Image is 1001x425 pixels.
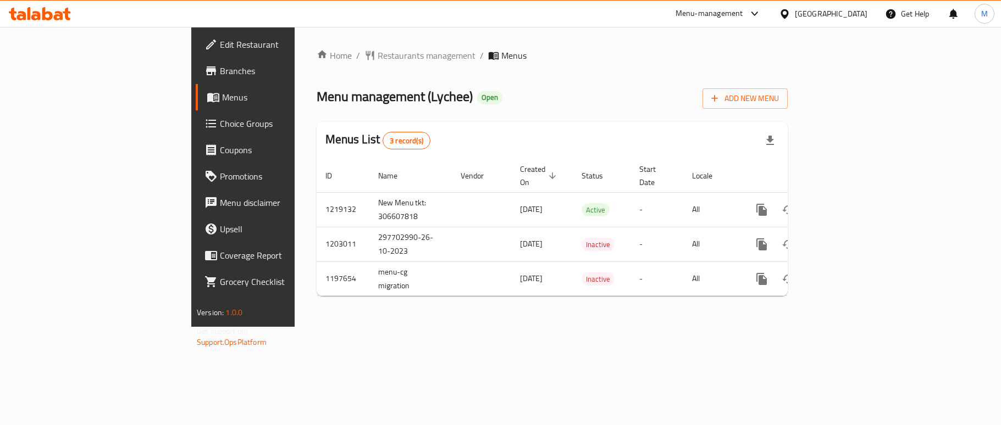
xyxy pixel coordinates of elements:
span: Add New Menu [711,92,779,105]
span: [DATE] [520,271,543,286]
span: Inactive [582,238,615,251]
table: enhanced table [317,159,863,297]
span: Version: [197,305,224,320]
span: Active [582,204,610,216]
div: Open [477,91,502,104]
button: Add New Menu [703,88,788,109]
span: Coverage Report [220,249,350,262]
a: Coupons [196,137,358,163]
a: Coverage Report [196,242,358,269]
div: Inactive [582,238,615,251]
td: - [631,192,683,227]
th: Actions [740,159,863,193]
span: Coupons [220,143,350,156]
span: Menu disclaimer [220,196,350,209]
span: [DATE] [520,237,543,251]
button: more [749,266,775,292]
a: Promotions [196,163,358,189]
span: Locale [692,169,727,182]
span: ID [325,169,346,182]
td: - [631,227,683,261]
a: Restaurants management [364,49,475,62]
td: 297702990-26-10-2023 [369,227,452,261]
a: Edit Restaurant [196,31,358,58]
span: Inactive [582,273,615,286]
nav: breadcrumb [317,49,788,62]
li: / [480,49,484,62]
span: Menus [501,49,527,62]
button: Change Status [775,231,801,258]
span: Menu management ( Lychee ) [317,84,473,109]
span: Open [477,93,502,102]
button: Change Status [775,197,801,223]
span: Choice Groups [220,117,350,130]
span: Promotions [220,170,350,183]
a: Choice Groups [196,110,358,137]
span: Status [582,169,617,182]
a: Grocery Checklist [196,269,358,295]
span: Upsell [220,222,350,236]
span: Menus [222,91,350,104]
span: M [981,8,988,20]
td: menu-cg migration [369,261,452,296]
span: Vendor [461,169,498,182]
a: Branches [196,58,358,84]
div: Total records count [383,132,430,149]
td: New Menu tkt: 306607818 [369,192,452,227]
span: Created On [520,163,560,189]
div: [GEOGRAPHIC_DATA] [795,8,867,20]
div: Export file [757,127,783,154]
span: 3 record(s) [383,136,430,146]
button: Change Status [775,266,801,292]
td: - [631,261,683,296]
span: Get support on: [197,324,247,338]
div: Menu-management [676,7,743,20]
a: Menu disclaimer [196,189,358,216]
td: All [683,261,740,296]
h2: Menus List [325,131,430,149]
span: Restaurants management [378,49,475,62]
span: Branches [220,64,350,77]
a: Upsell [196,216,358,242]
button: more [749,197,775,223]
a: Menus [196,84,358,110]
span: Grocery Checklist [220,275,350,288]
a: Support.OpsPlatform [197,335,267,349]
td: All [683,192,740,227]
span: Edit Restaurant [220,38,350,51]
td: All [683,227,740,261]
div: Active [582,203,610,216]
span: Start Date [639,163,670,189]
span: Name [378,169,412,182]
button: more [749,231,775,258]
span: [DATE] [520,202,543,216]
span: 1.0.0 [225,305,242,320]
